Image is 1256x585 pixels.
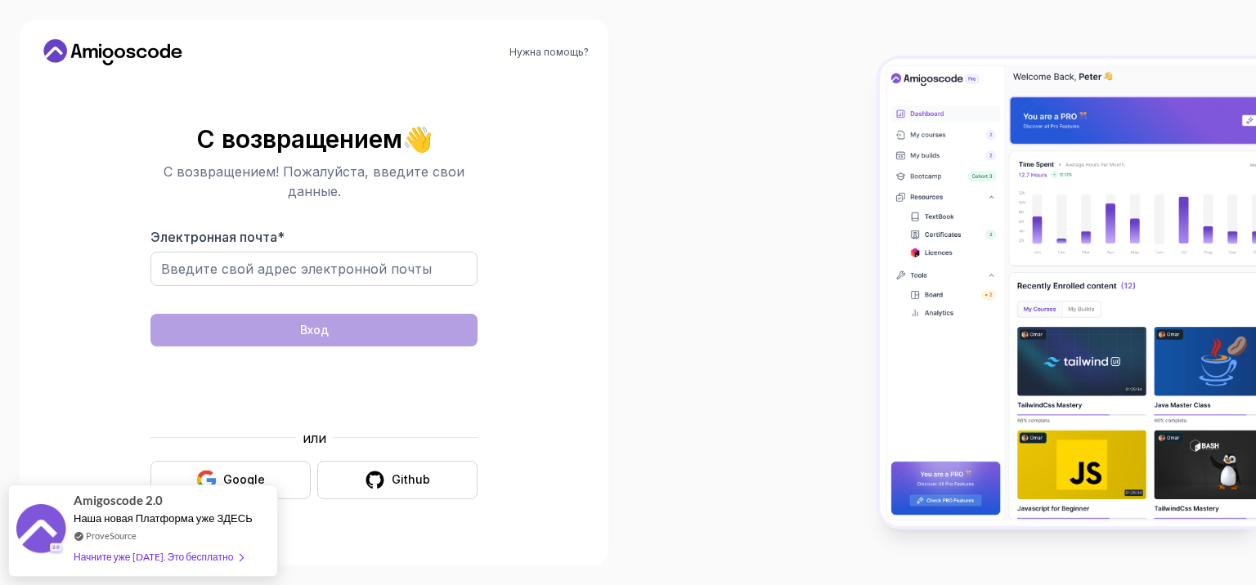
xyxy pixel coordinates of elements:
[300,322,329,338] div: Вход
[303,428,326,448] p: или
[317,461,478,499] button: Github
[16,504,65,557] img: Изображение с уведомлением о социальном доказательстве
[150,126,478,152] h2: С возвращением
[150,229,285,245] label: Электронная почта *
[39,39,186,65] a: Главная ссылка
[150,252,478,286] input: Введите свой адрес электронной почты
[223,471,265,488] div: Google
[150,461,311,499] button: Google
[150,162,478,201] p: С возвращением! Пожалуйста, введите свои данные.
[509,46,589,59] a: Нужна помощь?
[191,356,437,418] iframe: Виджет с флажком для проверки безопасности hCaptcha
[86,529,137,543] a: ProveSource
[392,471,430,488] div: Github
[74,491,163,510] span: Amigoscode 2.0
[74,511,253,525] span: Наша новая Платформа уже ЗДЕСЬ
[401,125,432,151] span: 👋
[74,547,243,566] div: Начните уже [DATE]. Это бесплатно
[150,314,478,346] button: Вход
[880,59,1256,527] img: Панель управления Amigoscode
